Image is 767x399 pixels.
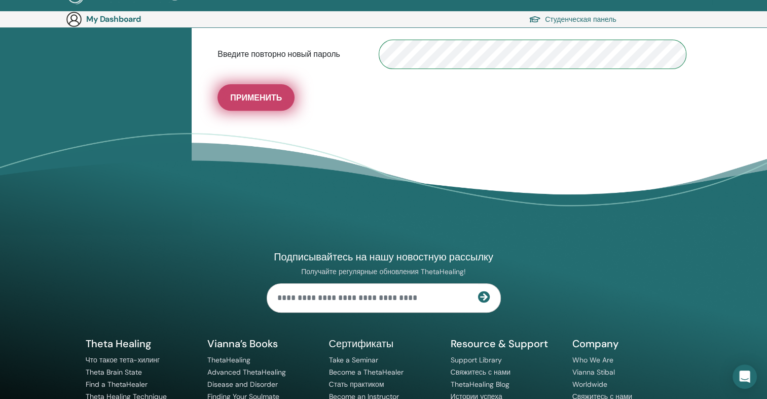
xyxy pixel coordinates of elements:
[451,355,502,364] a: Support Library
[66,11,82,27] img: generic-user-icon.jpg
[207,380,278,389] a: Disease and Disorder
[86,380,148,389] a: Find a ThetaHealer
[217,84,295,111] button: Применить
[86,368,142,377] a: Theta Brain State
[86,337,195,350] h5: Theta Healing
[329,355,378,364] a: Take a Seminar
[86,355,160,364] a: Что такое тета-хилинг
[572,355,613,364] a: Who We Are
[210,45,371,64] label: Введите повторно новый пароль
[451,380,509,389] a: ThetaHealing Blog
[230,92,282,103] span: Применить
[207,337,317,350] h5: Vianna’s Books
[86,14,188,24] h3: My Dashboard
[207,355,250,364] a: ThetaHealing
[329,337,439,350] h5: Сертификаты
[451,337,560,350] h5: Resource & Support
[572,380,607,389] a: Worldwide
[267,267,501,276] p: Получайте регулярные обновления ThetaHealing!
[329,380,384,389] a: Стать практиком
[207,368,286,377] a: Advanced ThetaHealing
[451,368,510,377] a: Свяжитесь с нами
[267,250,501,263] h4: Подписывайтесь на нашу новостную рассылку
[529,15,541,24] img: graduation-cap.svg
[572,337,682,350] h5: Company
[733,364,757,389] div: Open Intercom Messenger
[529,12,616,26] a: Студенческая панель
[572,368,615,377] a: Vianna Stibal
[329,368,404,377] a: Become a ThetaHealer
